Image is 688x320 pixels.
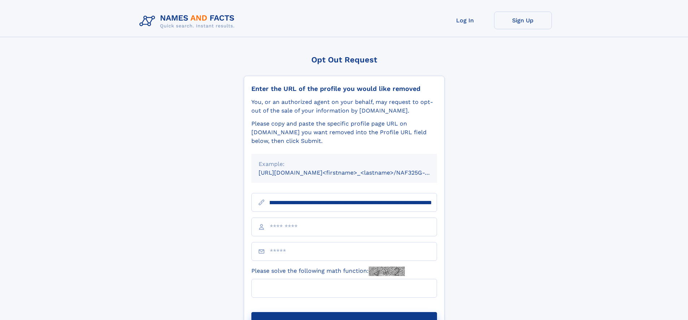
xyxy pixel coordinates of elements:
[251,267,405,276] label: Please solve the following math function:
[494,12,552,29] a: Sign Up
[137,12,241,31] img: Logo Names and Facts
[251,119,437,145] div: Please copy and paste the specific profile page URL on [DOMAIN_NAME] you want removed into the Pr...
[259,169,451,176] small: [URL][DOMAIN_NAME]<firstname>_<lastname>/NAF325G-xxxxxxxx
[251,85,437,93] div: Enter the URL of the profile you would like removed
[259,160,430,168] div: Example:
[251,98,437,115] div: You, or an authorized agent on your behalf, may request to opt-out of the sale of your informatio...
[244,55,445,64] div: Opt Out Request
[436,12,494,29] a: Log In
